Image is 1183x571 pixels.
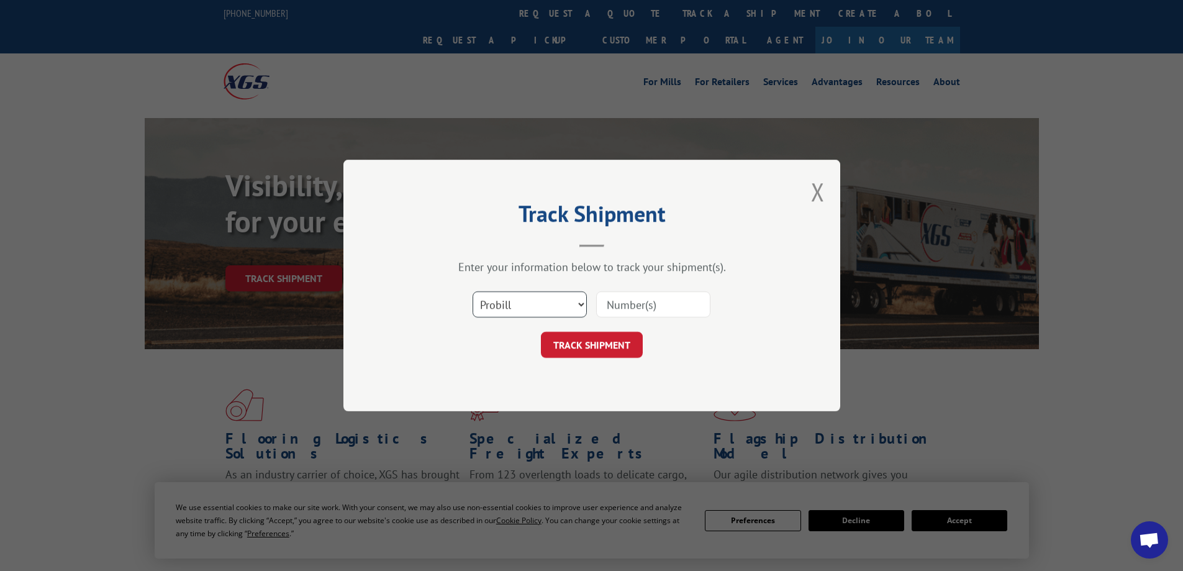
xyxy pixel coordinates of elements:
[541,332,643,358] button: TRACK SHIPMENT
[1131,521,1168,559] div: Open chat
[596,291,710,317] input: Number(s)
[406,205,778,229] h2: Track Shipment
[406,260,778,274] div: Enter your information below to track your shipment(s).
[811,175,825,208] button: Close modal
